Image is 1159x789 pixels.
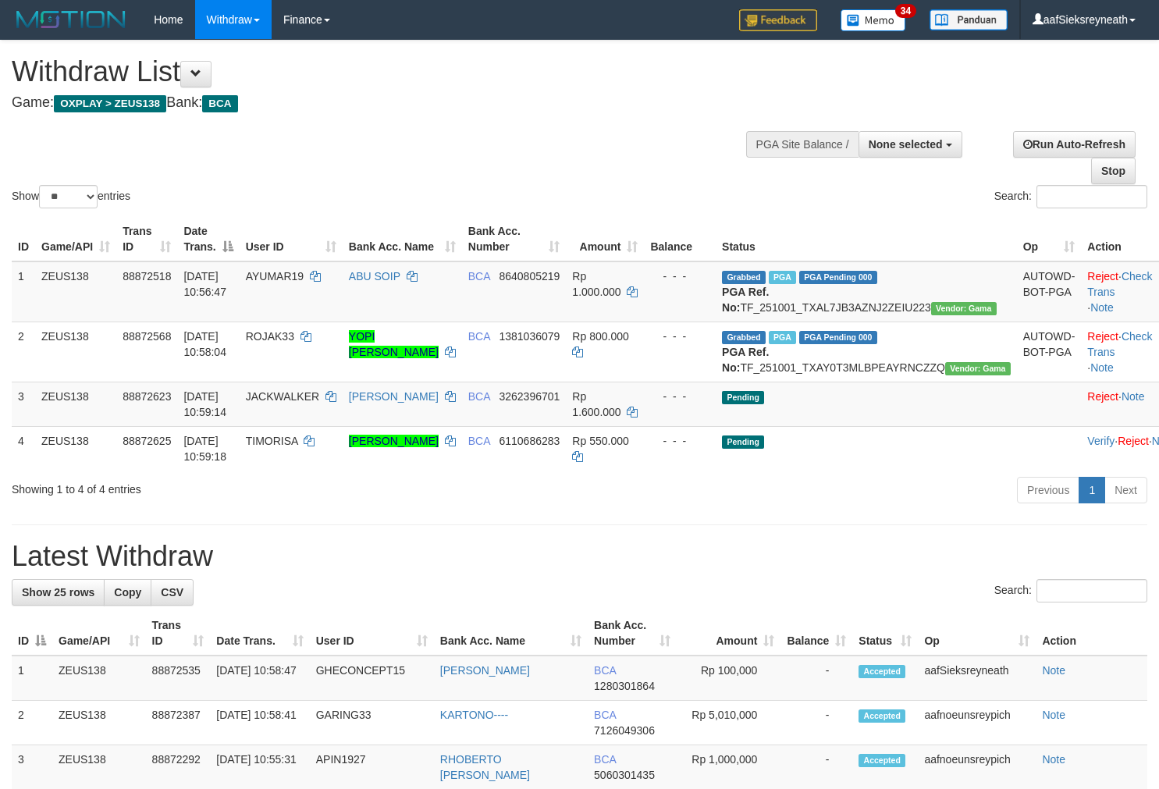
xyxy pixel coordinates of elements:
th: Amount: activate to sort column ascending [677,611,780,656]
td: 88872535 [146,656,211,701]
img: Button%20Memo.svg [841,9,906,31]
span: Accepted [859,665,905,678]
td: 2 [12,322,35,382]
td: - [780,656,852,701]
div: - - - [650,433,709,449]
td: ZEUS138 [35,426,116,471]
span: Copy 8640805219 to clipboard [499,270,560,283]
span: JACKWALKER [246,390,319,403]
select: Showentries [39,185,98,208]
span: TIMORISA [246,435,298,447]
a: Reject [1087,330,1118,343]
div: - - - [650,268,709,284]
td: - [780,701,852,745]
span: Marked by aafnoeunsreypich [769,331,796,344]
td: aafnoeunsreypich [918,701,1036,745]
label: Show entries [12,185,130,208]
span: 88872623 [123,390,171,403]
span: ROJAK33 [246,330,294,343]
a: ABU SOIP [349,270,400,283]
span: BCA [594,753,616,766]
a: RHOBERTO [PERSON_NAME] [440,753,530,781]
img: Feedback.jpg [739,9,817,31]
span: Show 25 rows [22,586,94,599]
span: None selected [869,138,943,151]
a: Note [1122,390,1145,403]
td: 1 [12,261,35,322]
span: Vendor URL: https://trx31.1velocity.biz [931,302,997,315]
th: Op: activate to sort column ascending [1017,217,1082,261]
th: User ID: activate to sort column ascending [240,217,343,261]
span: 88872625 [123,435,171,447]
a: YOPI [PERSON_NAME] [349,330,439,358]
a: Reject [1087,390,1118,403]
span: Copy 3262396701 to clipboard [499,390,560,403]
td: ZEUS138 [35,261,116,322]
span: BCA [468,390,490,403]
b: PGA Ref. No: [722,346,769,374]
td: ZEUS138 [52,656,146,701]
a: Note [1090,361,1114,374]
td: Rp 5,010,000 [677,701,780,745]
a: Previous [1017,477,1079,503]
span: BCA [594,664,616,677]
span: Rp 800.000 [572,330,628,343]
td: TF_251001_TXAL7JB3AZNJ2ZEIU223 [716,261,1017,322]
th: Date Trans.: activate to sort column ascending [210,611,309,656]
h4: Game: Bank: [12,95,757,111]
h1: Latest Withdraw [12,541,1147,572]
td: AUTOWD-BOT-PGA [1017,322,1082,382]
td: 88872387 [146,701,211,745]
td: GARING33 [310,701,434,745]
a: Stop [1091,158,1136,184]
span: Vendor URL: https://trx31.1velocity.biz [945,362,1011,375]
td: [DATE] 10:58:47 [210,656,309,701]
td: GHECONCEPT15 [310,656,434,701]
div: - - - [650,329,709,344]
th: Game/API: activate to sort column ascending [52,611,146,656]
th: Trans ID: activate to sort column ascending [116,217,177,261]
td: aafSieksreyneath [918,656,1036,701]
img: MOTION_logo.png [12,8,130,31]
span: Rp 1.000.000 [572,270,620,298]
td: 2 [12,701,52,745]
a: Reject [1087,270,1118,283]
span: BCA [468,270,490,283]
th: ID [12,217,35,261]
span: [DATE] 10:58:04 [183,330,226,358]
span: [DATE] 10:56:47 [183,270,226,298]
a: KARTONO---- [440,709,508,721]
div: - - - [650,389,709,404]
span: [DATE] 10:59:14 [183,390,226,418]
span: Rp 1.600.000 [572,390,620,418]
span: Copy 1280301864 to clipboard [594,680,655,692]
span: 34 [895,4,916,18]
span: BCA [594,709,616,721]
td: ZEUS138 [35,322,116,382]
h1: Withdraw List [12,56,757,87]
span: Marked by aafnoeunsreypich [769,271,796,284]
span: PGA Pending [799,331,877,344]
td: Rp 100,000 [677,656,780,701]
th: ID: activate to sort column descending [12,611,52,656]
label: Search: [994,579,1147,602]
a: Note [1042,709,1065,721]
th: Status: activate to sort column ascending [852,611,918,656]
th: Date Trans.: activate to sort column descending [177,217,239,261]
button: None selected [859,131,962,158]
span: Copy 5060301435 to clipboard [594,769,655,781]
span: BCA [468,435,490,447]
th: Balance: activate to sort column ascending [780,611,852,656]
span: CSV [161,586,183,599]
span: [DATE] 10:59:18 [183,435,226,463]
label: Search: [994,185,1147,208]
span: Copy 1381036079 to clipboard [499,330,560,343]
span: Accepted [859,709,905,723]
td: [DATE] 10:58:41 [210,701,309,745]
a: Copy [104,579,151,606]
b: PGA Ref. No: [722,286,769,314]
td: 1 [12,656,52,701]
span: Rp 550.000 [572,435,628,447]
td: AUTOWD-BOT-PGA [1017,261,1082,322]
span: Copy 6110686283 to clipboard [499,435,560,447]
